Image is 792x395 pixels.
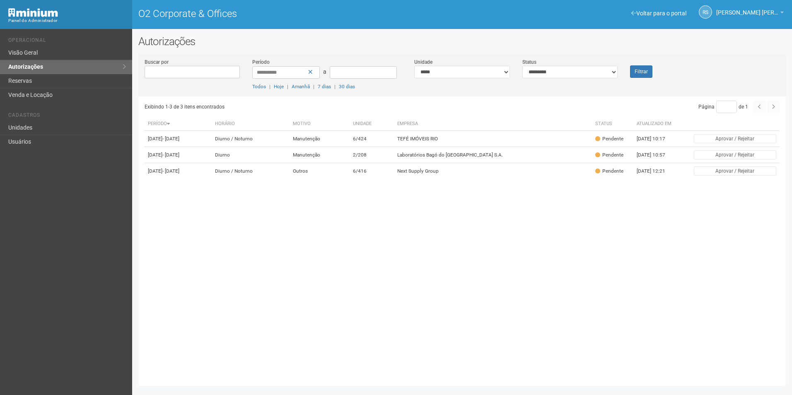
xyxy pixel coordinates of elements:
[631,10,686,17] a: Voltar para o portal
[292,84,310,89] a: Amanhã
[138,35,786,48] h2: Autorizações
[145,147,212,163] td: [DATE]
[212,131,290,147] td: Diurno / Noturno
[162,168,179,174] span: - [DATE]
[630,65,652,78] button: Filtrar
[716,1,778,16] span: Rayssa Soares Ribeiro
[339,84,355,89] a: 30 dias
[212,147,290,163] td: Diurno
[252,58,270,66] label: Período
[694,166,776,176] button: Aprovar / Rejeitar
[8,37,126,46] li: Operacional
[145,131,212,147] td: [DATE]
[350,131,394,147] td: 6/424
[274,84,284,89] a: Hoje
[252,84,266,89] a: Todos
[323,68,326,75] span: a
[269,84,270,89] span: |
[595,168,623,175] div: Pendente
[394,117,592,131] th: Empresa
[633,117,679,131] th: Atualizado em
[595,152,623,159] div: Pendente
[522,58,536,66] label: Status
[694,134,776,143] button: Aprovar / Rejeitar
[290,131,349,147] td: Manutenção
[414,58,432,66] label: Unidade
[698,104,748,110] span: Página de 1
[350,147,394,163] td: 2/208
[212,163,290,179] td: Diurno / Noturno
[290,147,349,163] td: Manutenção
[633,147,679,163] td: [DATE] 10:57
[350,163,394,179] td: 6/416
[592,117,633,131] th: Status
[8,8,58,17] img: Minium
[633,163,679,179] td: [DATE] 12:21
[212,117,290,131] th: Horário
[145,117,212,131] th: Período
[138,8,456,19] h1: O2 Corporate & Offices
[394,147,592,163] td: Laboratórios Bagó do [GEOGRAPHIC_DATA] S.A.
[318,84,331,89] a: 7 dias
[145,58,169,66] label: Buscar por
[287,84,288,89] span: |
[8,17,126,24] div: Painel do Administrador
[699,5,712,19] a: RS
[290,163,349,179] td: Outros
[290,117,349,131] th: Motivo
[394,131,592,147] td: TEFÉ IMÓVEIS RIO
[313,84,314,89] span: |
[145,163,212,179] td: [DATE]
[162,136,179,142] span: - [DATE]
[145,101,459,113] div: Exibindo 1-3 de 3 itens encontrados
[394,163,592,179] td: Next Supply Group
[716,10,784,17] a: [PERSON_NAME] [PERSON_NAME]
[694,150,776,159] button: Aprovar / Rejeitar
[350,117,394,131] th: Unidade
[334,84,336,89] span: |
[633,131,679,147] td: [DATE] 10:17
[162,152,179,158] span: - [DATE]
[8,112,126,121] li: Cadastros
[595,135,623,142] div: Pendente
